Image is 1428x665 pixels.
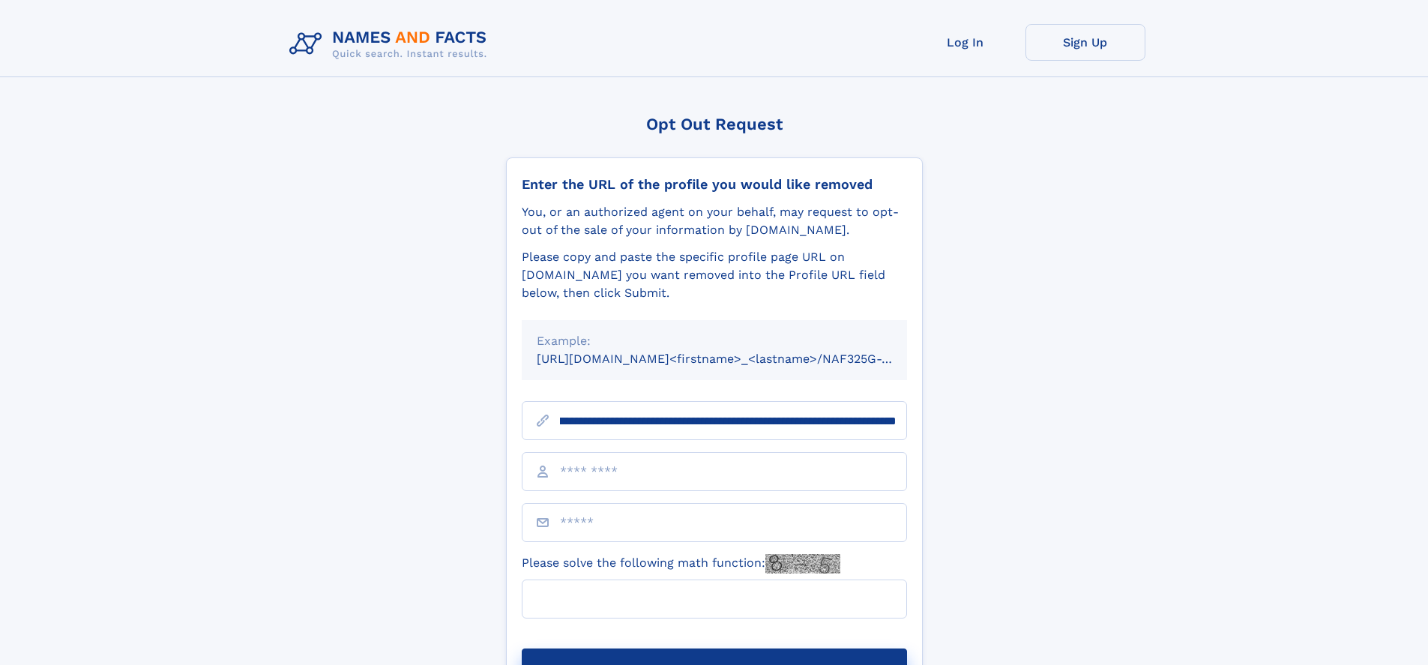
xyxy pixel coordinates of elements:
[522,248,907,302] div: Please copy and paste the specific profile page URL on [DOMAIN_NAME] you want removed into the Pr...
[537,352,936,366] small: [URL][DOMAIN_NAME]<firstname>_<lastname>/NAF325G-xxxxxxxx
[906,24,1025,61] a: Log In
[506,115,923,133] div: Opt Out Request
[283,24,499,64] img: Logo Names and Facts
[1025,24,1145,61] a: Sign Up
[522,176,907,193] div: Enter the URL of the profile you would like removed
[522,203,907,239] div: You, or an authorized agent on your behalf, may request to opt-out of the sale of your informatio...
[537,332,892,350] div: Example:
[522,554,840,574] label: Please solve the following math function:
